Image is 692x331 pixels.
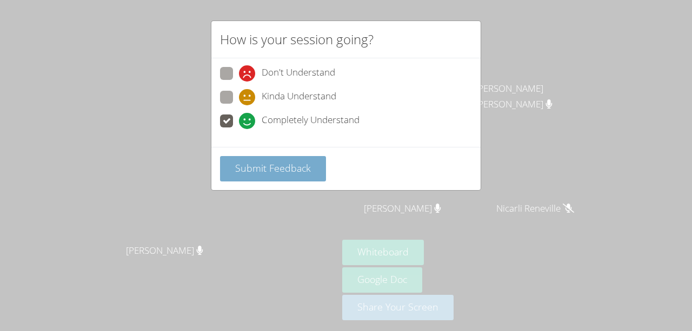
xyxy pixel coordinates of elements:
[220,30,374,49] h2: How is your session going?
[262,113,360,129] span: Completely Understand
[235,161,311,174] span: Submit Feedback
[220,156,326,181] button: Submit Feedback
[262,89,336,105] span: Kinda Understand
[262,65,335,82] span: Don't Understand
